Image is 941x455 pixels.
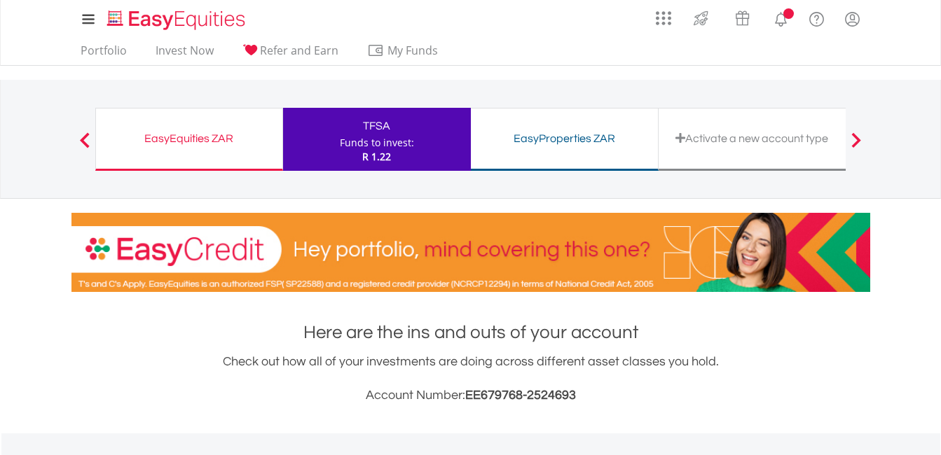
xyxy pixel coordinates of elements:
div: EasyEquities ZAR [104,129,274,148]
div: Funds to invest: [340,136,414,150]
a: Home page [102,3,251,31]
span: R 1.22 [362,150,391,163]
img: EasyCredit Promotion Banner [71,213,870,292]
div: TFSA [291,116,462,136]
a: Vouchers [722,3,763,29]
span: My Funds [367,41,459,59]
div: EasyProperties ZAR [479,129,650,148]
img: EasyEquities_Logo.png [104,8,251,31]
a: Portfolio [75,43,132,65]
a: Refer and Earn [237,43,344,65]
h3: Account Number: [71,386,870,405]
h1: Here are the ins and outs of your account [71,320,870,345]
div: Activate a new account type [667,129,837,148]
div: Check out how all of your investments are doing across different asset classes you hold. [71,352,870,405]
a: My Profile [834,3,870,34]
a: Invest Now [150,43,219,65]
span: EE679768-2524693 [465,388,576,402]
img: grid-menu-icon.svg [656,10,671,26]
a: Notifications [763,3,799,31]
img: thrive-v2.svg [689,7,713,29]
a: FAQ's and Support [799,3,834,31]
img: vouchers-v2.svg [731,7,754,29]
span: Refer and Earn [260,43,338,58]
a: AppsGrid [647,3,680,26]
